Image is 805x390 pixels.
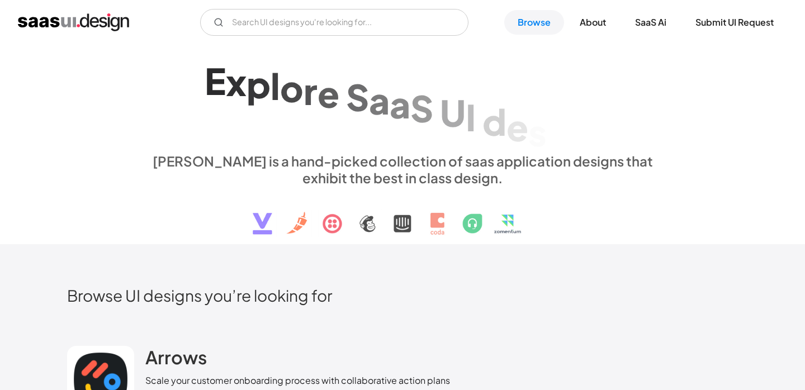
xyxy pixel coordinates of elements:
[318,72,339,115] div: e
[528,111,547,154] div: s
[226,60,247,103] div: x
[482,100,506,143] div: d
[145,374,450,387] div: Scale your customer onboarding process with collaborative action plans
[271,64,280,107] div: l
[440,91,466,134] div: U
[682,10,787,35] a: Submit UI Request
[504,10,564,35] a: Browse
[369,79,390,122] div: a
[622,10,680,35] a: SaaS Ai
[410,86,433,129] div: S
[247,62,271,105] div: p
[145,346,207,368] h2: Arrows
[200,9,468,36] form: Email Form
[346,75,369,118] div: S
[200,9,468,36] input: Search UI designs you're looking for...
[18,13,129,31] a: home
[390,82,410,125] div: a
[466,95,476,138] div: I
[205,59,226,102] div: E
[280,66,304,110] div: o
[145,153,660,186] div: [PERSON_NAME] is a hand-picked collection of saas application designs that exhibit the best in cl...
[566,10,619,35] a: About
[506,105,528,148] div: e
[145,346,207,374] a: Arrows
[304,69,318,112] div: r
[67,286,738,305] h2: Browse UI designs you’re looking for
[233,186,572,244] img: text, icon, saas logo
[145,56,660,142] h1: Explore SaaS UI design patterns & interactions.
